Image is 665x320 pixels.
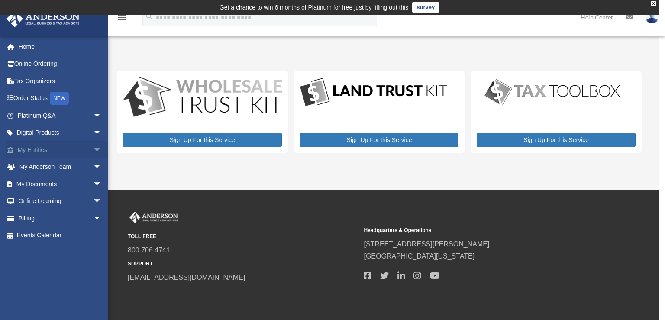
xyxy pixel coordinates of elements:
[364,226,594,235] small: Headquarters & Operations
[300,133,459,147] a: Sign Up For this Service
[6,175,115,193] a: My Documentsarrow_drop_down
[128,246,170,254] a: 800.706.4741
[364,240,489,248] a: [STREET_ADDRESS][PERSON_NAME]
[128,232,358,241] small: TOLL FREE
[128,212,180,223] img: Anderson Advisors Platinum Portal
[6,107,115,124] a: Platinum Q&Aarrow_drop_down
[6,55,115,73] a: Online Ordering
[93,175,110,193] span: arrow_drop_down
[4,10,82,27] img: Anderson Advisors Platinum Portal
[93,124,110,142] span: arrow_drop_down
[117,12,127,23] i: menu
[6,38,115,55] a: Home
[300,77,447,108] img: LandTrust_lgo-1.jpg
[128,274,245,281] a: [EMAIL_ADDRESS][DOMAIN_NAME]
[6,158,115,176] a: My Anderson Teamarrow_drop_down
[93,158,110,176] span: arrow_drop_down
[123,77,282,119] img: WS-Trust-Kit-lgo-1.jpg
[93,193,110,210] span: arrow_drop_down
[93,210,110,227] span: arrow_drop_down
[145,12,154,21] i: search
[651,1,656,6] div: close
[6,141,115,158] a: My Entitiesarrow_drop_down
[412,2,439,13] a: survey
[6,210,115,227] a: Billingarrow_drop_down
[477,133,636,147] a: Sign Up For this Service
[50,92,69,105] div: NEW
[477,77,628,107] img: taxtoolbox_new-1.webp
[6,90,115,107] a: Order StatusNEW
[364,252,475,260] a: [GEOGRAPHIC_DATA][US_STATE]
[117,15,127,23] a: menu
[6,227,115,244] a: Events Calendar
[646,11,659,23] img: User Pic
[93,107,110,125] span: arrow_drop_down
[6,124,110,142] a: Digital Productsarrow_drop_down
[6,193,115,210] a: Online Learningarrow_drop_down
[93,141,110,159] span: arrow_drop_down
[128,259,358,268] small: SUPPORT
[220,2,409,13] div: Get a chance to win 6 months of Platinum for free just by filling out this
[6,72,115,90] a: Tax Organizers
[123,133,282,147] a: Sign Up For this Service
